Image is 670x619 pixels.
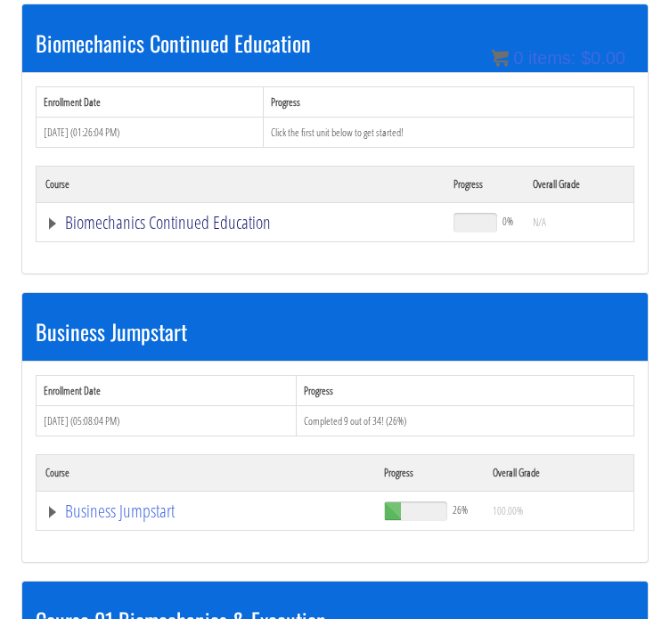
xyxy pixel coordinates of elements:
th: Progress [445,167,524,203]
th: Overall Grade [484,455,634,492]
th: Course [37,455,375,492]
td: Completed 9 out of 34! (26%) [297,406,634,436]
h3: Biomechanics Continued Education [36,31,634,54]
span: 0% [502,212,513,232]
span: $ [581,48,591,68]
th: Progress [297,375,634,405]
span: 0 [513,48,523,68]
th: Course [37,167,445,203]
th: Progress [375,455,484,492]
th: Enrollment Date [37,86,264,117]
a: 0 items: $0.00 [491,48,625,68]
a: Biomechanics Continued Education [45,214,436,232]
span: items: [528,48,576,68]
a: Business Jumpstart [45,502,366,520]
td: N/A [524,203,633,242]
bdi: 0.00 [581,48,625,68]
h3: Business Jumpstart [36,320,634,343]
td: [DATE] (05:08:04 PM) [37,406,297,436]
th: Progress [264,86,634,117]
th: Enrollment Date [37,375,297,405]
span: 26% [453,501,468,520]
th: Overall Grade [524,167,633,203]
td: 100.00% [484,492,634,531]
td: Click the first unit below to get started! [264,118,634,148]
img: icon11.png [491,49,509,67]
td: [DATE] (01:26:04 PM) [37,118,264,148]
